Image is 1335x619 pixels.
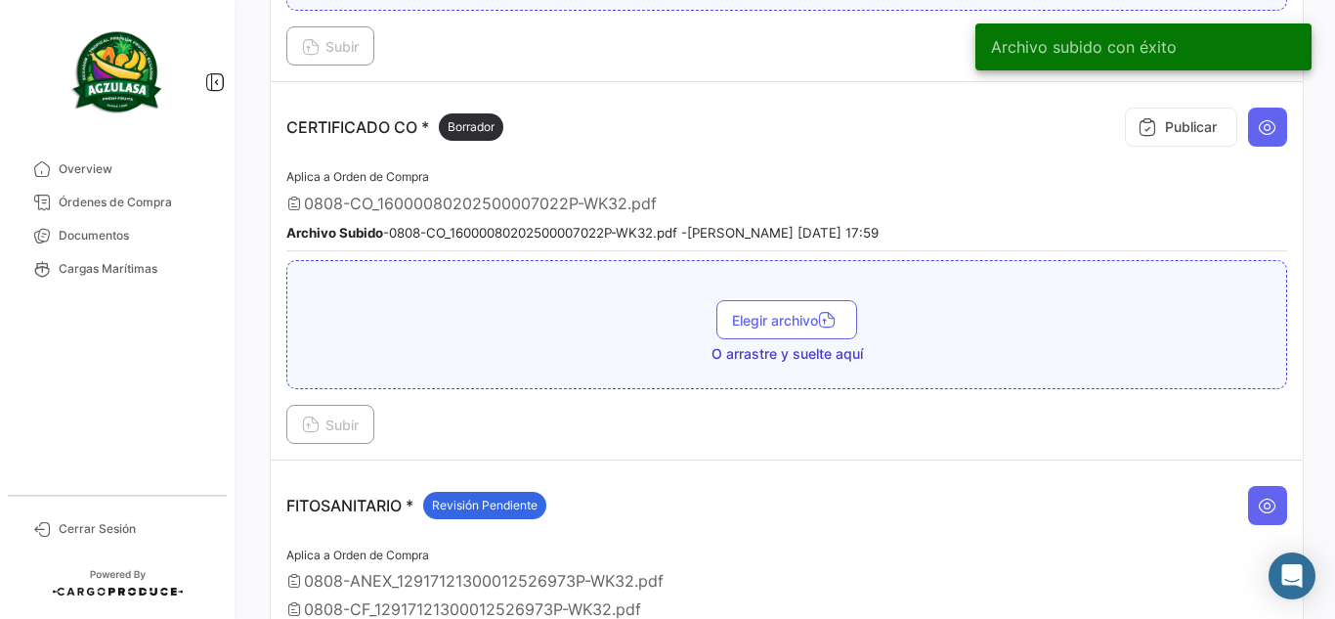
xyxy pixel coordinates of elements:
button: Subir [286,26,374,66]
span: Aplica a Orden de Compra [286,169,429,184]
button: Elegir archivo [716,300,857,339]
a: Overview [16,153,219,186]
span: 0808-ANEX_12917121300012526973P-WK32.pdf [304,571,664,591]
span: Subir [302,417,359,433]
a: Documentos [16,219,219,252]
small: - 0808-CO_16000080202500007022P-WK32.pdf - [PERSON_NAME] [DATE] 17:59 [286,225,879,241]
button: Subir [286,405,374,444]
p: FITOSANITARIO * [286,492,546,519]
span: O arrastre y suelte aquí [711,344,863,364]
span: Aplica a Orden de Compra [286,548,429,562]
button: Publicar [1125,108,1237,147]
span: 0808-CO_16000080202500007022P-WK32.pdf [304,194,657,213]
span: Borrador [448,118,495,136]
span: Órdenes de Compra [59,194,211,211]
b: Archivo Subido [286,225,383,241]
span: Cerrar Sesión [59,520,211,538]
a: Órdenes de Compra [16,186,219,219]
span: Subir [302,38,359,55]
a: Cargas Marítimas [16,252,219,286]
img: agzulasa-logo.png [68,23,166,121]
p: CERTIFICADO CO * [286,113,503,141]
div: Abrir Intercom Messenger [1269,553,1315,599]
span: Revisión Pendiente [432,497,538,514]
span: Elegir archivo [732,312,841,329]
span: Archivo subido con éxito [991,37,1177,57]
span: 0808-CF_12917121300012526973P-WK32.pdf [304,599,641,619]
span: Cargas Marítimas [59,260,211,278]
span: Documentos [59,227,211,244]
span: Overview [59,160,211,178]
